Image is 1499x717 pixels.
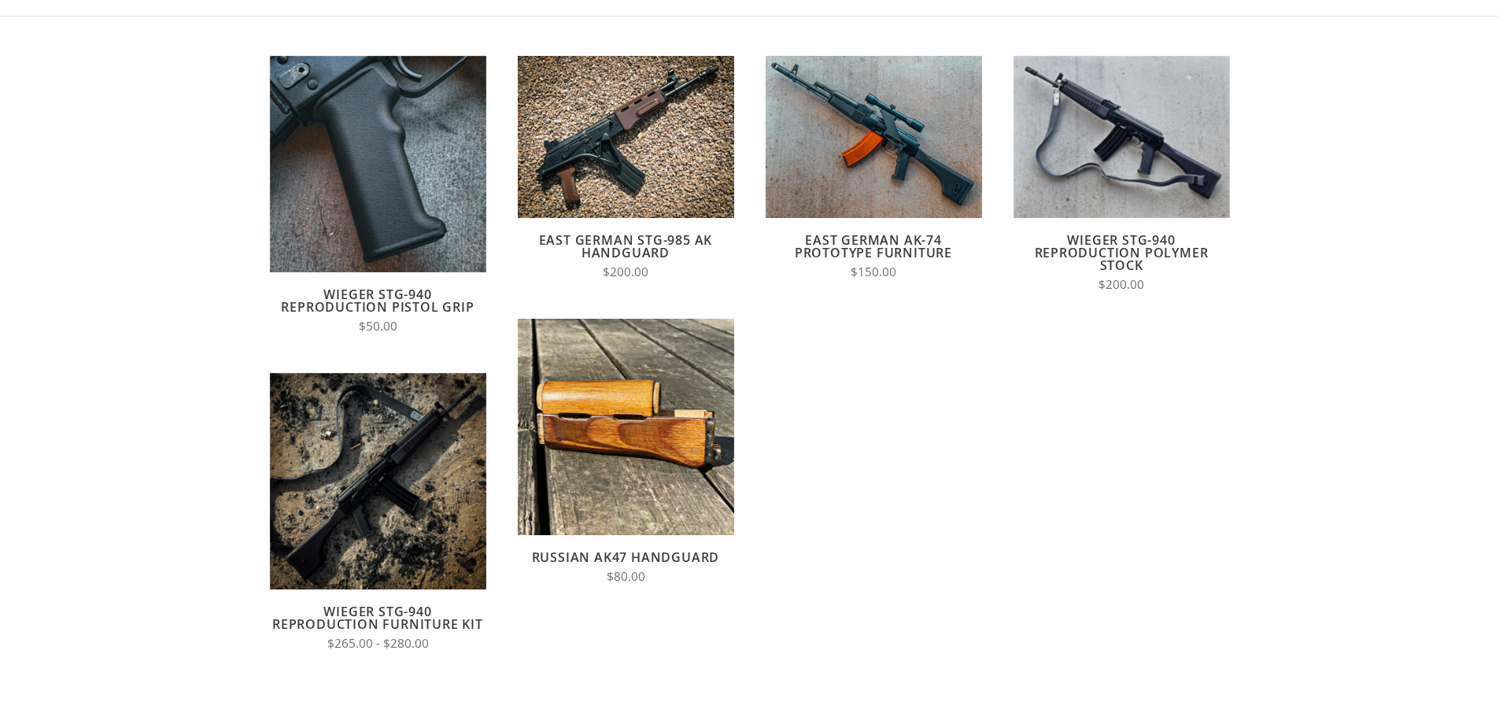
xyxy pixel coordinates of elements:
img: East German STG-985 AK Handguard [518,56,734,218]
img: East German AK-74 Prototype Furniture [766,56,982,218]
span: $150.00 [851,264,896,280]
span: $50.00 [359,318,397,334]
a: Wieger STG-940 Reproduction Polymer Stock [1035,231,1209,274]
img: Wieger STG-940 Reproduction Pistol Grip [270,56,486,272]
a: Wieger STG-940 Reproduction Furniture Kit [272,603,483,633]
img: Wieger STG-940 Reproduction Polymer Stock [1013,56,1230,218]
a: Russian AK47 Handguard [532,549,720,566]
span: $265.00 - $280.00 [327,635,429,652]
img: Russian AK47 Handguard [518,319,734,535]
img: Wieger STG-940 Reproduction Furniture Kit [270,373,486,589]
span: $200.00 [1098,276,1144,293]
span: $200.00 [603,264,648,280]
a: East German STG-985 AK Handguard [539,231,713,261]
a: East German AK-74 Prototype Furniture [795,231,952,261]
a: Wieger STG-940 Reproduction Pistol Grip [281,286,474,316]
span: $80.00 [607,568,645,585]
